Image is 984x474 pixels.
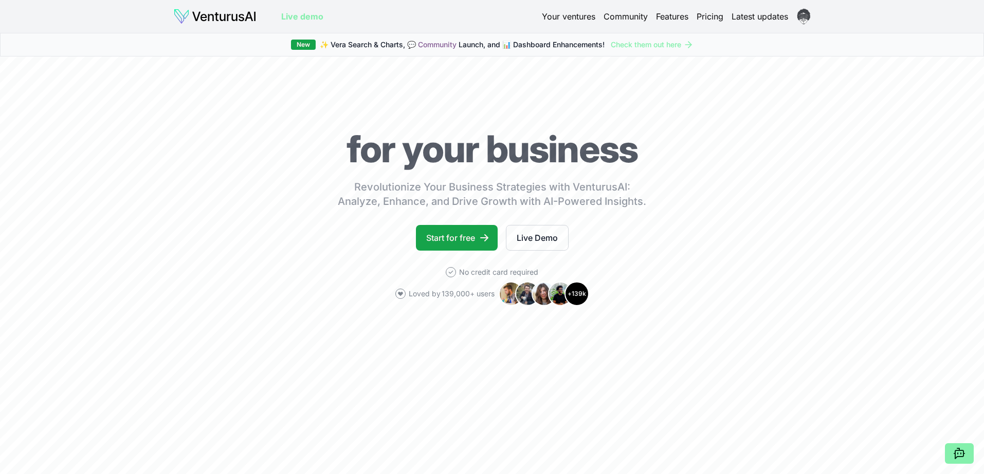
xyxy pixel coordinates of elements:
[795,8,812,25] img: ACg8ocKMXEbDklY7jvPiXzdw1j1LEd-nhHCNtd-NUNbFOwy_Ke9lpw8=s96-c
[515,281,540,306] img: Avatar 2
[611,40,694,50] a: Check them out here
[532,281,556,306] img: Avatar 3
[499,281,523,306] img: Avatar 1
[697,10,723,23] a: Pricing
[506,225,569,251] a: Live Demo
[320,40,605,50] span: ✨ Vera Search & Charts, 💬 Launch, and 📊 Dashboard Enhancements!
[281,10,323,23] a: Live demo
[418,40,457,49] a: Community
[732,10,788,23] a: Latest updates
[416,225,498,251] a: Start for free
[542,10,595,23] a: Your ventures
[548,281,573,306] img: Avatar 4
[291,40,316,50] div: New
[656,10,688,23] a: Features
[173,8,257,25] img: logo
[604,10,648,23] a: Community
